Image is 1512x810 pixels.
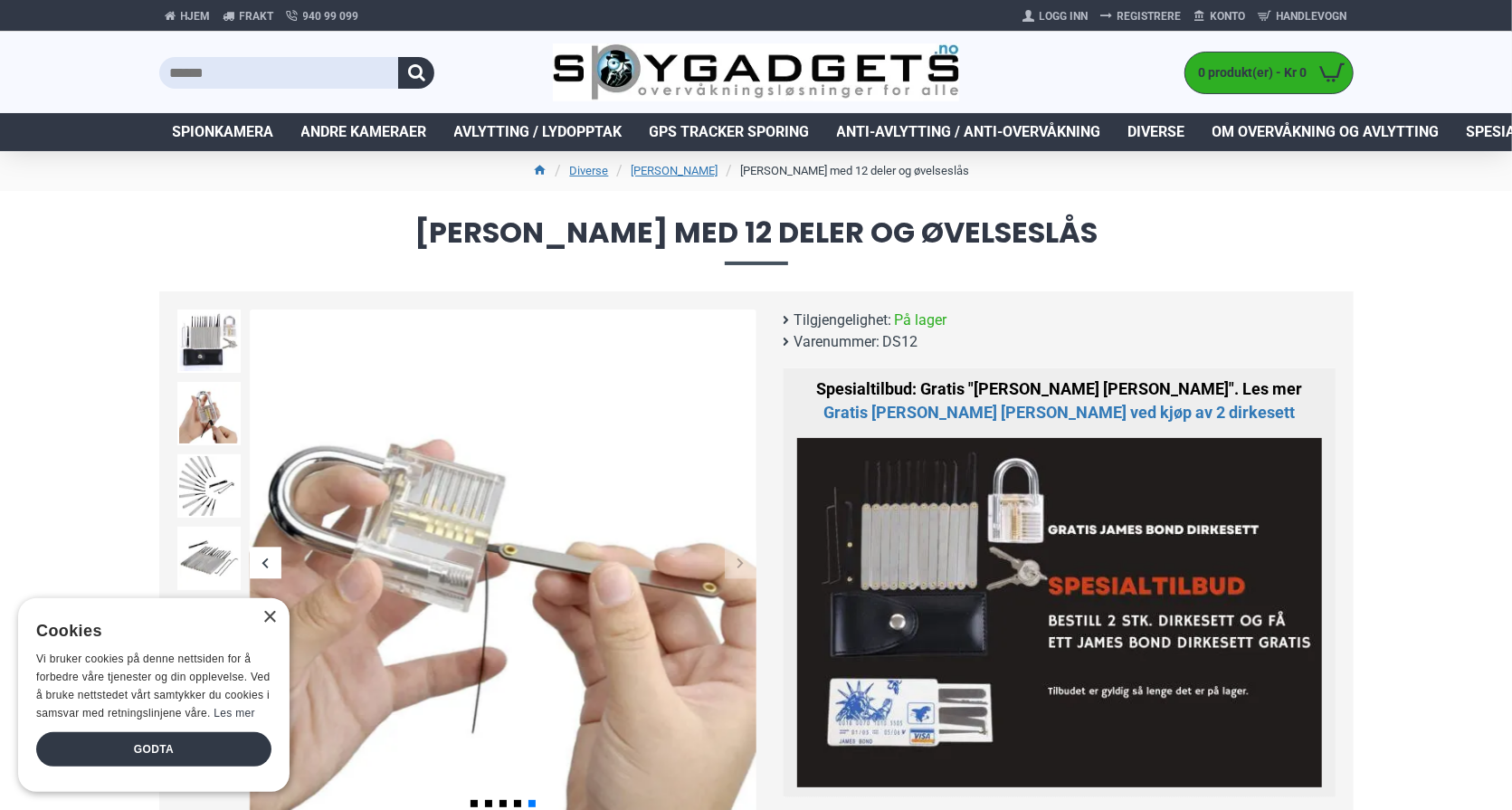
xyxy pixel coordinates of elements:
[36,612,260,651] div: Cookies
[214,707,254,719] a: Les mer, opens a new window
[797,438,1322,788] img: Kjøp 2 dirkesett med 12 deler og få ett Jameas Bound Dirkesett gratis
[650,121,810,143] span: GPS Tracker Sporing
[1199,113,1453,151] a: Om overvåkning og avlytting
[895,310,947,331] span: På lager
[177,310,241,373] img: Dirkesett med 12 deler og øvelseslås - SpyGadgets.no
[1185,52,1353,93] a: 0 produkt(er) - Kr 0
[1115,113,1199,151] a: Diverse
[1128,121,1185,143] span: Diverse
[725,548,756,579] div: Next slide
[441,113,636,151] a: Avlytting / Lydopptak
[816,379,1302,422] span: Spesialtilbud: Gratis "[PERSON_NAME] [PERSON_NAME]". Les mer
[499,800,507,807] span: Go to slide 3
[1117,8,1182,24] span: Registrere
[514,800,521,807] span: Go to slide 4
[823,401,1295,424] a: 2 stk. Dirkesett med 12 deler & Gratis James Bond Dirkesett
[553,43,959,102] img: SpyGadgets.no
[303,8,359,24] span: 940 99 099
[1211,8,1246,24] span: Konto
[528,800,536,807] span: Go to slide 5
[454,121,623,143] span: Avlytting / Lydopptak
[1040,8,1089,24] span: Logg Inn
[485,800,492,807] span: Go to slide 2
[632,162,718,180] a: [PERSON_NAME]
[1277,8,1347,24] span: Handlevogn
[570,162,609,180] a: Diverse
[301,121,427,143] span: Andre kameraer
[823,113,1115,151] a: Anti-avlytting / Anti-overvåkning
[883,331,918,353] span: DS12
[636,113,823,151] a: GPS Tracker Sporing
[177,527,241,590] img: Dirkesett med 12 deler og øvelseslås - SpyGadgets.no
[471,800,478,807] span: Go to slide 1
[173,121,274,143] span: Spionkamera
[177,382,241,445] img: Dirkesett med 12 deler og øvelseslås - SpyGadgets.no
[181,8,211,24] span: Hjem
[1095,2,1188,31] a: Registrere
[794,331,880,353] b: Varenummer:
[794,310,892,331] b: Tilgjengelighet:
[1017,2,1095,31] a: Logg Inn
[36,653,271,719] span: Vi bruker cookies på denne nettsiden for å forbedre våre tjenester og din opplevelse. Ved å bruke...
[159,113,288,151] a: Spionkamera
[837,121,1101,143] span: Anti-avlytting / Anti-overvåkning
[250,548,281,579] div: Previous slide
[1188,2,1252,31] a: Konto
[159,218,1354,264] span: [PERSON_NAME] med 12 deler og øvelseslås
[1185,63,1312,82] span: 0 produkt(er) - Kr 0
[1212,121,1440,143] span: Om overvåkning og avlytting
[36,732,271,767] div: Godta
[1252,2,1354,31] a: Handlevogn
[240,8,274,24] span: Frakt
[262,611,276,624] div: Close
[288,113,441,151] a: Andre kameraer
[177,454,241,518] img: Dirkesett med 12 deler og øvelseslås - SpyGadgets.no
